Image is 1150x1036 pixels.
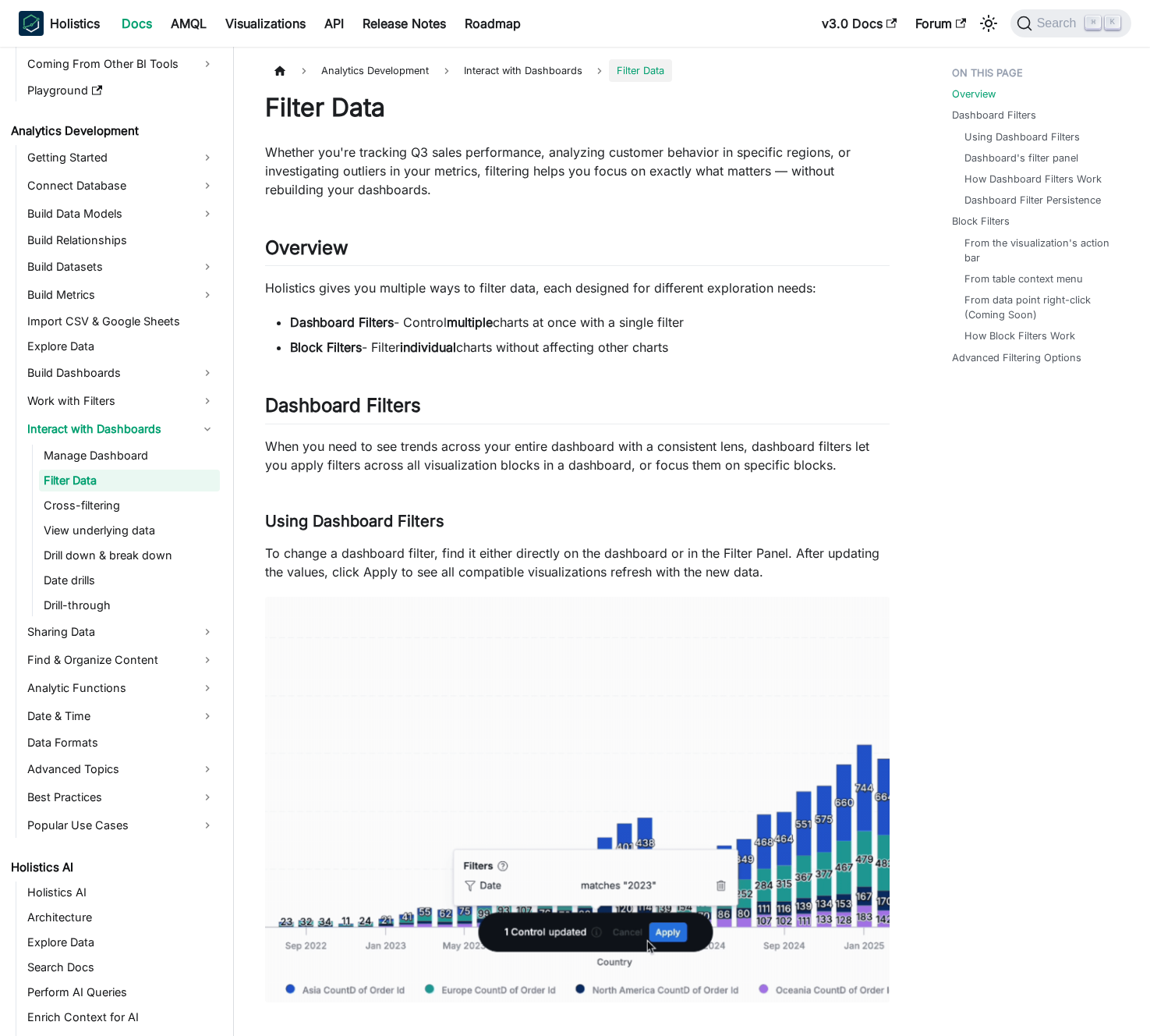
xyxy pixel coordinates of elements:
a: Perform AI Queries [23,981,220,1003]
a: Coming From Other BI Tools [23,51,220,76]
a: Explore Data [23,335,220,357]
h3: Using Dashboard Filters [265,512,890,531]
p: To change a dashboard filter, find it either directly on the dashboard or in the Filter Panel. Af... [265,544,890,581]
a: Explore Data [23,931,220,953]
a: How Dashboard Filters Work [964,172,1102,186]
a: Analytic Functions [23,676,220,701]
a: Find & Organize Content [23,647,220,672]
span: Search [1032,16,1086,30]
a: Best Practices [23,785,220,810]
span: Filter Data [609,59,672,82]
a: Connect Database [23,173,220,198]
a: Block Filters [952,214,1010,229]
strong: individual [400,339,456,355]
a: Using Dashboard Filters [964,129,1080,144]
a: Drill-through [39,594,220,616]
button: Switch between dark and light mode (currently light mode) [976,11,1001,36]
p: Holistics gives you multiple ways to filter data, each designed for different exploration needs: [265,279,890,297]
button: Search (Command+K) [1010,9,1131,37]
a: Analytics Development [6,120,220,142]
a: Playground [23,80,220,101]
a: Home page [265,59,295,82]
a: Search Docs [23,956,220,978]
strong: Block Filters [290,339,362,355]
a: From data point right-click (Coming Soon) [964,293,1119,322]
a: Build Data Models [23,201,220,226]
a: Date & Time [23,704,220,729]
a: Visualizations [216,11,315,36]
a: Dashboard's filter panel [964,151,1078,165]
a: Dashboard Filter Persistence [964,193,1101,208]
a: AMQL [161,11,216,36]
a: Drill down & break down [39,545,220,566]
h1: Filter Data [265,92,890,123]
li: - Filter charts without affecting other charts [290,338,890,357]
a: Holistics AI [23,882,220,903]
a: Roadmap [455,11,530,36]
a: Dashboard Filters [952,108,1036,122]
a: Getting Started [23,145,220,170]
img: Holistics [19,11,44,36]
a: From the visualization's action bar [964,236,1119,265]
a: v3.0 Docs [812,11,906,36]
a: Advanced Filtering Options [952,350,1081,365]
a: Filter Data [39,470,220,491]
a: Interact with Dashboards [23,417,220,442]
a: Architecture [23,906,220,928]
p: Whether you're tracking Q3 sales performance, analyzing customer behavior in specific regions, or... [265,143,890,199]
a: Cross-filtering [39,495,220,516]
a: Import CSV & Google Sheets [23,310,220,332]
a: Build Metrics [23,282,220,307]
a: HolisticsHolistics [19,11,100,36]
a: Forum [906,11,975,36]
a: Docs [112,11,161,36]
p: When you need to see trends across your entire dashboard with a consistent lens, dashboard filter... [265,437,890,474]
a: Release Notes [353,11,455,36]
kbd: K [1105,16,1120,30]
a: Build Dashboards [23,360,220,385]
nav: Breadcrumbs [265,59,890,82]
a: Data Formats [23,732,220,754]
a: Enrich Context for AI [23,1006,220,1028]
a: Build Relationships [23,229,220,251]
a: Manage Dashboard [39,445,220,467]
b: Holistics [50,14,100,33]
a: Popular Use Cases [23,813,220,838]
a: From table context menu [964,271,1083,286]
strong: multiple [447,314,493,330]
a: How Block Filters Work [964,328,1075,343]
a: Holistics AI [6,857,220,878]
a: Build Datasets [23,254,220,279]
a: API [315,11,353,36]
strong: Dashboard Filters [290,314,394,330]
a: Date drills [39,569,220,591]
a: View underlying data [39,520,220,541]
a: Advanced Topics [23,757,220,782]
img: Applying a dashboard filter and seeing the charts update [265,597,890,1002]
h2: Overview [265,236,890,266]
a: Overview [952,87,996,101]
a: Work with Filters [23,388,220,413]
li: - Control charts at once with a single filter [290,313,890,332]
span: Analytics Development [313,59,437,82]
a: Sharing Data [23,619,220,644]
h2: Dashboard Filters [265,394,890,424]
kbd: ⌘ [1085,16,1101,30]
span: Interact with Dashboards [456,59,590,82]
